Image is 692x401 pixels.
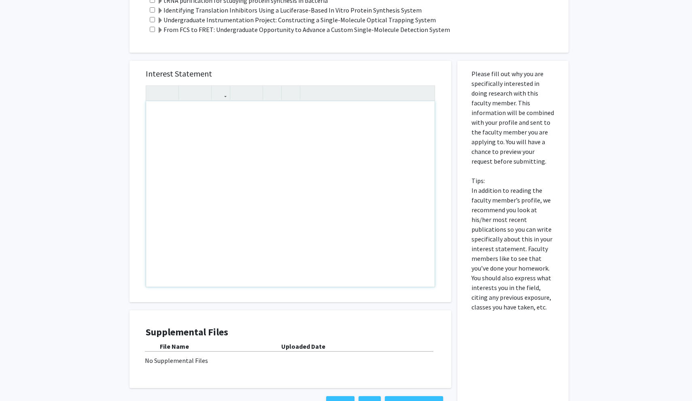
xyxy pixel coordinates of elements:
[160,342,189,350] b: File Name
[232,86,246,100] button: Unordered list
[181,86,195,100] button: Superscript
[146,326,435,338] h4: Supplemental Files
[471,69,554,312] p: Please fill out why you are specifically interested in doing research with this faculty member. T...
[157,5,422,15] label: Identifying Translation Inhibitors Using a Luciferase-Based In Vitro Protein Synthesis System
[6,365,34,395] iframe: Chat
[146,69,435,79] h5: Interest Statement
[284,86,298,100] button: Insert horizontal rule
[214,86,228,100] button: Link
[146,101,435,287] div: Note to users with screen readers: Please press Alt+0 or Option+0 to deactivate our accessibility...
[148,86,162,100] button: Strong (Ctrl + B)
[145,356,436,365] div: No Supplemental Files
[281,342,325,350] b: Uploaded Date
[418,86,433,100] button: Fullscreen
[195,86,209,100] button: Subscript
[246,86,261,100] button: Ordered list
[162,86,176,100] button: Emphasis (Ctrl + I)
[157,15,436,25] label: Undergraduate Instrumentation Project: Constructing a Single-Molecule Optical Trapping System
[157,25,450,34] label: From FCS to FRET: Undergraduate Opportunity to Advance a Custom Single-Molecule Detection System
[265,86,279,100] button: Remove format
